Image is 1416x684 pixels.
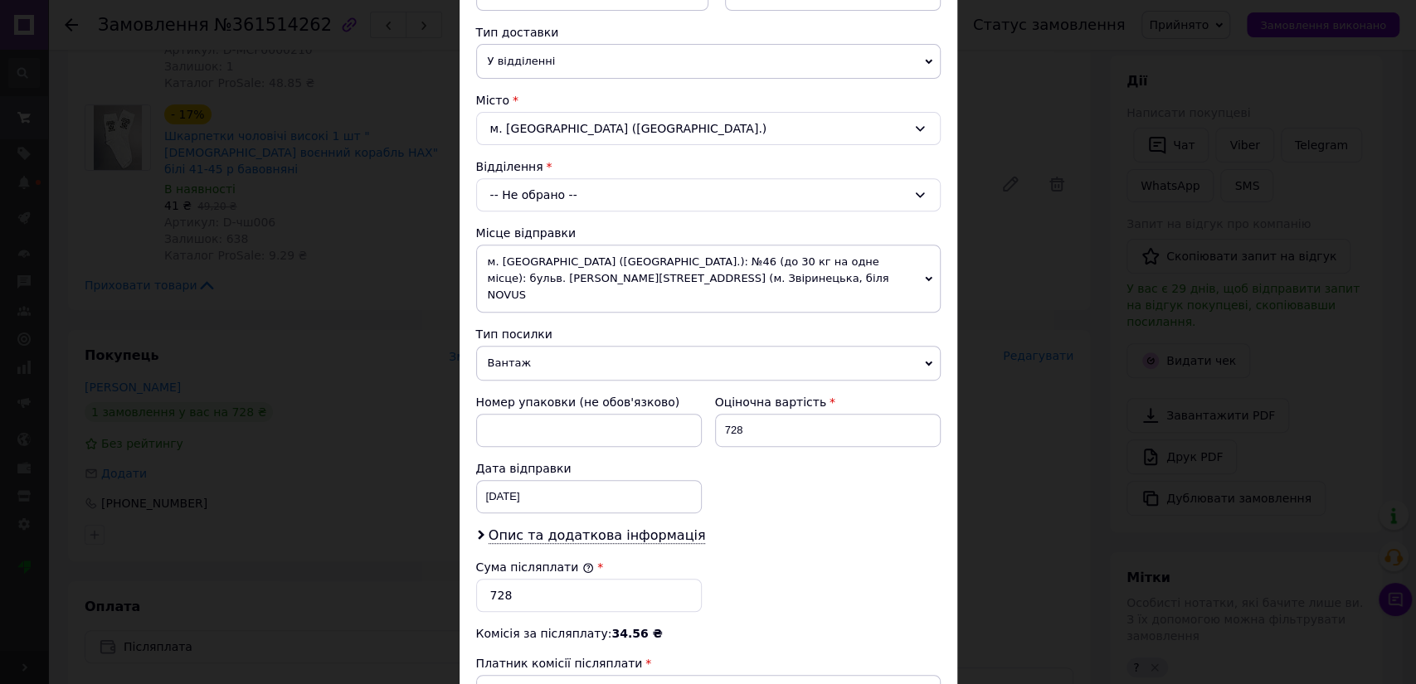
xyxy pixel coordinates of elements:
[476,460,702,477] div: Дата відправки
[715,394,941,410] div: Оціночна вартість
[476,26,559,39] span: Тип доставки
[476,44,941,79] span: У відділенні
[489,527,706,544] span: Опис та додаткова інформація
[476,226,577,240] span: Місце відправки
[476,245,941,313] span: м. [GEOGRAPHIC_DATA] ([GEOGRAPHIC_DATA].): №46 (до 30 кг на одне місце): бульв. [PERSON_NAME][STR...
[476,625,941,642] div: Комісія за післяплату:
[476,657,643,670] span: Платник комісії післяплати
[476,327,552,341] span: Тип посилки
[476,346,941,381] span: Вантаж
[611,627,662,640] span: 34.56 ₴
[476,178,941,211] div: -- Не обрано --
[476,560,594,574] label: Сума післяплати
[476,112,941,145] div: м. [GEOGRAPHIC_DATA] ([GEOGRAPHIC_DATA].)
[476,158,941,175] div: Відділення
[476,394,702,410] div: Номер упаковки (не обов'язково)
[476,92,941,109] div: Місто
